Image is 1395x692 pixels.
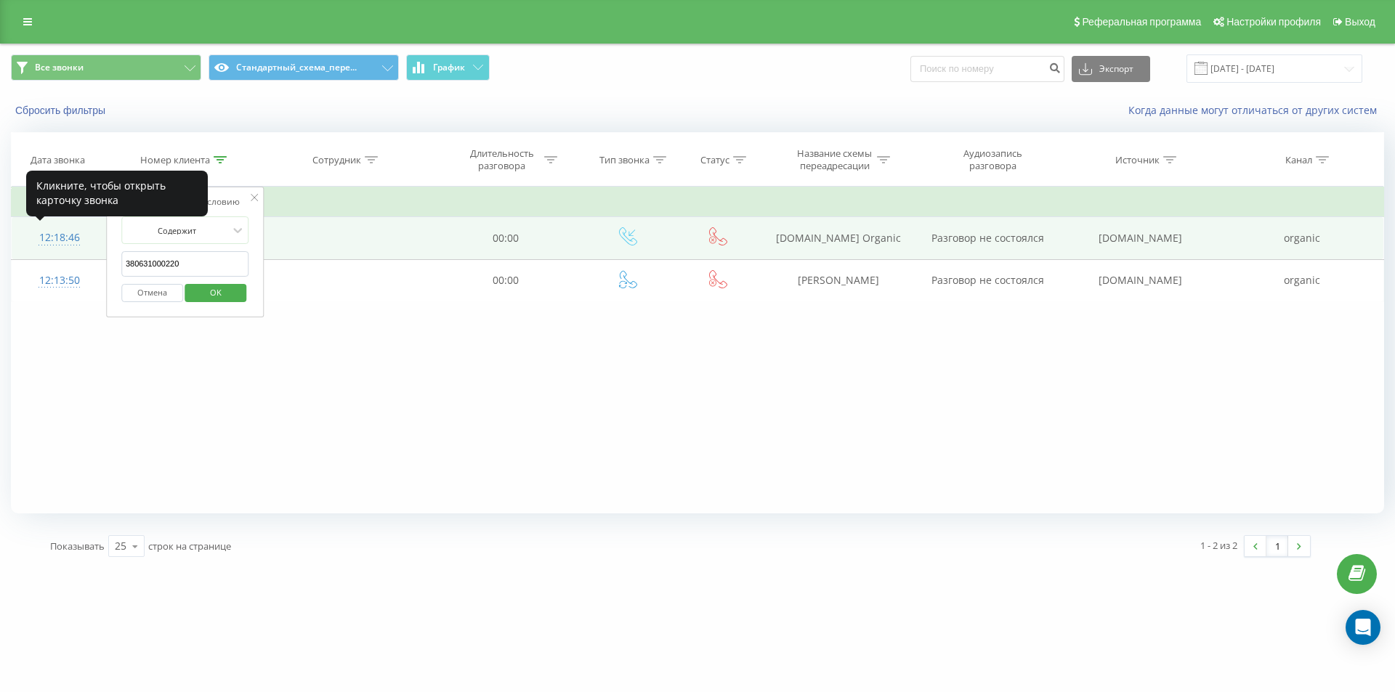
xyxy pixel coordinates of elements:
td: [DOMAIN_NAME] [1060,259,1222,301]
td: 00:00 [431,217,581,259]
span: График [433,62,465,73]
div: 25 [115,539,126,553]
button: Стандартный_схема_пере... [209,54,399,81]
span: Разговор не состоялся [931,231,1044,245]
button: Отмена [121,284,183,302]
td: [DOMAIN_NAME] [1060,217,1222,259]
div: Название схемы переадресации [796,147,873,172]
div: Аудиозапись разговора [945,147,1040,172]
div: 1 - 2 из 2 [1200,538,1237,553]
span: Реферальная программа [1082,16,1201,28]
span: строк на странице [148,540,231,553]
button: Сбросить фильтры [11,104,113,117]
span: Выход [1345,16,1375,28]
button: График [406,54,490,81]
td: [PERSON_NAME] [760,259,915,301]
div: Сотрудник [312,154,361,166]
button: Экспорт [1072,56,1150,82]
input: Введите значение [121,251,249,277]
div: Статус [700,154,729,166]
div: Open Intercom Messenger [1346,610,1380,645]
span: Показывать [50,540,105,553]
div: Тип звонка [599,154,650,166]
a: Когда данные могут отличаться от других систем [1128,103,1384,117]
td: 00:00 [431,259,581,301]
div: Дата звонка [31,154,85,166]
div: 12:13:50 [26,266,92,295]
div: Канал [1285,154,1312,166]
td: organic [1221,259,1383,301]
div: Номер клиента [140,154,210,166]
span: Настройки профиля [1226,16,1321,28]
span: Разговор не состоялся [931,273,1044,287]
div: Источник [1115,154,1160,166]
div: 12:18:46 [26,224,92,252]
span: Все звонки [35,62,84,73]
span: OK [195,281,236,304]
div: Длительность разговора [463,147,541,172]
a: 1 [1266,536,1288,556]
div: Кликните, чтобы открыть карточку звонка [26,171,208,216]
button: OK [185,284,247,302]
td: Сегодня [12,188,1384,217]
input: Поиск по номеру [910,56,1064,82]
td: organic [1221,217,1383,259]
button: Все звонки [11,54,201,81]
td: [DOMAIN_NAME] Organic [760,217,915,259]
